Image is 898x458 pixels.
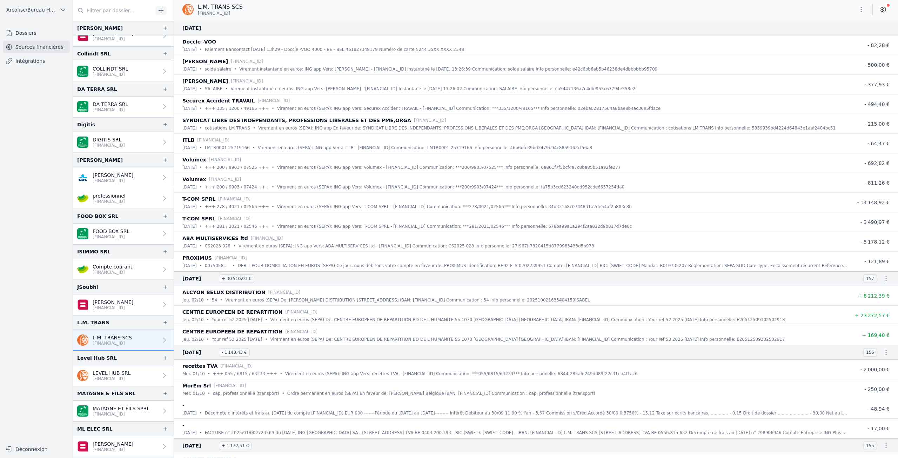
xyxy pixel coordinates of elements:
p: [FINANCIAL_ID] [231,58,263,65]
span: 156 [863,348,877,357]
p: SALAIRE [205,85,223,92]
a: [PERSON_NAME] [FINANCIAL_ID] [73,167,174,188]
div: • [272,164,274,171]
img: BNP_BE_BUSINESS_GEBABEBB.png [77,101,88,112]
span: - 2 000,00 € [860,367,890,372]
div: • [200,164,202,171]
p: CENTRE EUROPEEN DE REPARTITION [182,308,282,316]
p: [DATE] [182,85,197,92]
p: ABA MULTISERVICES ltd [182,234,248,243]
p: cotisations LM TRANS [205,125,250,132]
p: Virement en euros (SEPA): ING app Vers: Securex Accident TRAVAIL - [FINANCIAL_ID] Communication: ... [277,105,661,112]
p: [FINANCIAL_ID] [93,72,128,77]
p: [FINANCIAL_ID] [214,382,246,389]
p: [FINANCIAL_ID] [93,142,125,148]
div: • [207,297,209,304]
p: [FINANCIAL_ID] [93,376,131,381]
a: [PERSON_NAME] [FINANCIAL_ID] [73,26,174,46]
div: • [200,203,202,210]
div: • [200,243,202,250]
p: [FINANCIAL_ID] [285,328,317,335]
div: • [234,66,236,73]
span: - 17,00 € [867,426,890,431]
span: + 169,40 € [862,332,890,338]
p: L.M. TRANS SCS [198,3,243,11]
div: • [253,125,255,132]
div: ML ELEC SRL [77,425,113,433]
div: L.M. TRANS [77,318,109,327]
p: [FINANCIAL_ID] [209,156,241,163]
p: 54 [212,297,217,304]
div: • [200,184,202,191]
span: Arcofisc/Bureau Haot [6,6,56,13]
p: [DATE] [182,164,197,171]
div: • [272,184,274,191]
p: [DATE] [182,144,197,151]
div: DA TERRA SRL [77,85,117,93]
p: Virement en euros (SEPA) De: CENTRE EUROPEEN DE REPARTITION BD DE L HUMANITE 55 1070 [GEOGRAPHIC_... [270,316,785,323]
div: JSoubhi [77,283,98,291]
p: CENTRE EUROPEEN DE REPARTITION [182,327,282,336]
p: LMTR0001 25719166 [205,144,250,151]
img: ing.png [77,370,88,381]
p: cap. professionnelle (transport) [213,390,279,397]
p: [DATE] [182,203,197,210]
span: - 5 178,12 € [860,239,890,245]
div: • [280,370,282,377]
p: Virement en euros (SEPA): ING app En faveur de: SYNDICAT LIBRE DES INDEPENDANTS, PROFESSIONS LIBE... [258,125,836,132]
div: • [282,390,284,397]
p: recettes TVA [182,362,218,370]
p: [FINANCIAL_ID] [221,363,253,370]
p: DA TERRA SRL [93,101,128,108]
div: • [200,105,202,112]
p: DEBIT POUR DOMICILIATION EN EUROS (SEPA) Ce jour, nous débitons votre compte en faveur de: PROXIM... [238,262,847,269]
div: • [265,316,267,323]
p: DIGITIS SRL [93,136,125,143]
div: Digitis [77,120,95,129]
img: ing.png [182,4,194,15]
p: [FINANCIAL_ID] [93,305,133,311]
span: [DATE] [182,274,216,283]
span: [DATE] [182,348,216,357]
p: [DATE] [182,223,197,230]
div: • [272,203,274,210]
p: Virement en euros (SEPA): ING app Vers: Volumex - [FINANCIAL_ID] Communication: ***200/9903/07424... [277,184,625,191]
img: BNP_BE_BUSINESS_GEBABEBB.png [77,228,88,239]
span: - 64,47 € [867,141,890,146]
img: crelan.png [77,264,88,275]
span: - 48,94 € [867,406,890,412]
p: jeu. 02/10 [182,336,204,343]
p: Virement en euros (SEPA) De: [PERSON_NAME] DISTRIBUTION [STREET_ADDRESS] IBAN: [FINANCIAL_ID] Com... [225,297,590,304]
p: +++ 278 / 4021 / 02566 +++ [205,203,269,210]
p: [PERSON_NAME] [93,440,133,447]
div: • [253,144,255,151]
div: • [200,144,202,151]
span: [DATE] [182,24,216,32]
div: • [207,316,209,323]
a: [PERSON_NAME] [FINANCIAL_ID] [73,294,174,315]
p: Virement en euros (SEPA) De: CENTRE EUROPEEN DE REPARTITION BD DE L HUMANITE 55 1070 [GEOGRAPHIC_... [270,336,785,343]
p: +++ 200 / 9903 / 07424 +++ [205,184,269,191]
a: MATAGNE ET FILS SPRL [FINANCIAL_ID] [73,401,174,422]
p: [FINANCIAL_ID] [268,289,301,296]
span: - 377,93 € [864,82,890,87]
button: Déconnexion [3,444,70,455]
p: [PERSON_NAME] [93,172,133,179]
p: [DATE] [182,125,197,132]
p: Doccle -VOO [182,38,216,46]
div: • [232,262,235,269]
p: +++ 281 / 2021 / 02546 +++ [205,223,269,230]
div: • [225,85,228,92]
button: Arcofisc/Bureau Haot [3,4,70,15]
p: FACTURE n° 2025/01/002723569 du [DATE] ING [GEOGRAPHIC_DATA] SA - [STREET_ADDRESS] TVA BE 0403.20... [205,429,847,436]
div: • [265,336,267,343]
div: • [200,66,202,73]
a: Intégrations [3,55,70,67]
p: T-COM SPRL [182,214,215,223]
p: [DATE] [182,429,197,436]
p: [DATE] [182,66,197,73]
p: COLLINDT SRL [93,65,128,72]
p: Ordre permanent en euros (SEPA) En faveur de: [PERSON_NAME] Belgique IBAN: [FINANCIAL_ID] Communi... [287,390,595,397]
p: Virement instantané en euros: ING app Vers: [PERSON_NAME] - [FINANCIAL_ID] Instantané le [DATE] 1... [230,85,637,92]
p: solde salaire [205,66,231,73]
